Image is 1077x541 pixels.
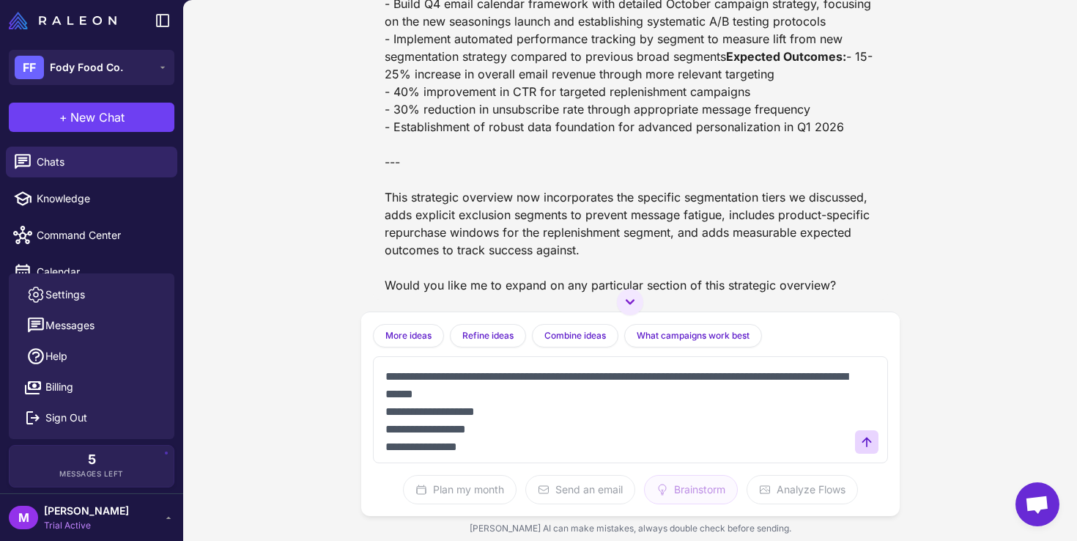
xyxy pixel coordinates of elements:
a: Help [15,341,169,372]
span: Combine ideas [544,329,606,342]
span: + [59,108,67,126]
span: Help [45,348,67,364]
a: Open chat [1015,482,1059,526]
span: Sign Out [45,410,87,426]
span: Billing [45,379,73,395]
span: More ideas [385,329,432,342]
span: Calendar [37,264,166,280]
span: Refine ideas [462,329,514,342]
a: Command Center [6,220,177,251]
button: Analyze Flows [747,475,858,504]
img: Raleon Logo [9,12,116,29]
span: New Chat [70,108,125,126]
span: Chats [37,154,166,170]
strong: Expected Outcomes: [726,49,846,64]
button: Messages [15,310,169,341]
div: [PERSON_NAME] AI can make mistakes, always double check before sending. [361,516,900,541]
a: Chats [6,147,177,177]
button: Refine ideas [450,324,526,347]
span: Messages [45,317,95,334]
span: Trial Active [44,519,129,532]
span: Messages Left [59,468,124,479]
a: Knowledge [6,183,177,214]
button: Brainstorm [644,475,738,504]
button: What campaigns work best [624,324,762,347]
div: FF [15,56,44,79]
span: [PERSON_NAME] [44,503,129,519]
button: Combine ideas [532,324,618,347]
button: Send an email [525,475,635,504]
button: +New Chat [9,103,174,132]
button: FFFody Food Co. [9,50,174,85]
span: Command Center [37,227,166,243]
span: Settings [45,287,85,303]
span: Knowledge [37,191,166,207]
div: M [9,506,38,529]
span: Fody Food Co. [50,59,123,76]
button: Sign Out [15,402,169,433]
button: Plan my month [403,475,517,504]
button: More ideas [373,324,444,347]
a: Calendar [6,257,177,287]
span: 5 [88,453,96,466]
span: What campaigns work best [637,329,750,342]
